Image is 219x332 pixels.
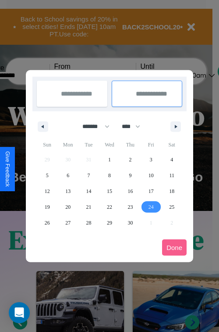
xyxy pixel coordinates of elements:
[148,168,154,183] span: 10
[162,183,182,199] button: 18
[169,168,174,183] span: 11
[120,168,141,183] button: 9
[99,215,120,231] button: 29
[162,239,187,256] button: Done
[78,183,99,199] button: 14
[45,199,50,215] span: 19
[45,183,50,199] span: 12
[120,152,141,168] button: 2
[141,183,161,199] button: 17
[86,215,92,231] span: 28
[57,183,78,199] button: 13
[141,138,161,152] span: Fri
[65,199,71,215] span: 20
[120,199,141,215] button: 23
[37,168,57,183] button: 5
[65,215,71,231] span: 27
[45,215,50,231] span: 26
[129,168,131,183] span: 9
[170,152,173,168] span: 4
[37,183,57,199] button: 12
[37,199,57,215] button: 19
[86,183,92,199] span: 14
[57,215,78,231] button: 27
[141,199,161,215] button: 24
[120,183,141,199] button: 16
[99,199,120,215] button: 22
[99,152,120,168] button: 1
[65,183,71,199] span: 13
[162,152,182,168] button: 4
[127,215,133,231] span: 30
[57,168,78,183] button: 6
[86,199,92,215] span: 21
[148,183,154,199] span: 17
[37,138,57,152] span: Sun
[162,199,182,215] button: 25
[120,138,141,152] span: Thu
[37,215,57,231] button: 26
[99,183,120,199] button: 15
[57,138,78,152] span: Mon
[169,199,174,215] span: 25
[148,199,154,215] span: 24
[129,152,131,168] span: 2
[107,215,112,231] span: 29
[141,168,161,183] button: 10
[4,151,11,187] div: Give Feedback
[120,215,141,231] button: 30
[162,138,182,152] span: Sat
[78,168,99,183] button: 7
[78,138,99,152] span: Tue
[57,199,78,215] button: 20
[150,152,152,168] span: 3
[99,138,120,152] span: Wed
[67,168,69,183] span: 6
[108,168,111,183] span: 8
[9,302,30,323] div: Open Intercom Messenger
[108,152,111,168] span: 1
[141,152,161,168] button: 3
[127,199,133,215] span: 23
[107,199,112,215] span: 22
[127,183,133,199] span: 16
[169,183,174,199] span: 18
[107,183,112,199] span: 15
[78,199,99,215] button: 21
[46,168,49,183] span: 5
[162,168,182,183] button: 11
[88,168,90,183] span: 7
[78,215,99,231] button: 28
[99,168,120,183] button: 8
